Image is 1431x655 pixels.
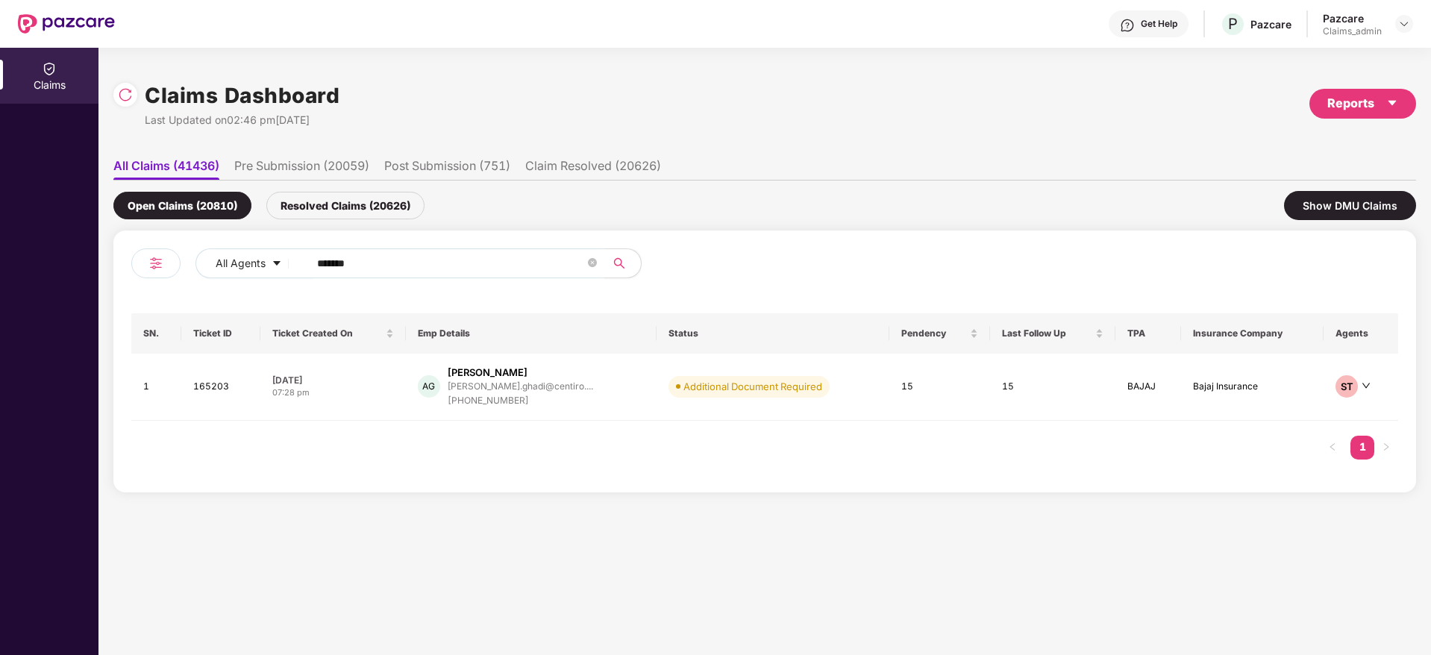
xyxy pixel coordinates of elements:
[18,14,115,34] img: New Pazcare Logo
[588,258,597,267] span: close-circle
[272,327,383,339] span: Ticket Created On
[683,379,822,394] div: Additional Document Required
[1350,436,1374,460] li: 1
[1398,18,1410,30] img: svg+xml;base64,PHN2ZyBpZD0iRHJvcGRvd24tMzJ4MzIiIHhtbG5zPSJodHRwOi8vd3d3LnczLm9yZy8yMDAwL3N2ZyIgd2...
[216,255,266,272] span: All Agents
[1115,313,1181,354] th: TPA
[1250,17,1291,31] div: Pazcare
[272,374,394,386] div: [DATE]
[1321,436,1344,460] li: Previous Page
[1386,97,1398,109] span: caret-down
[118,87,133,102] img: svg+xml;base64,PHN2ZyBpZD0iUmVsb2FkLTMyeDMyIiB4bWxucz0iaHR0cDovL3d3dy53My5vcmcvMjAwMC9zdmciIHdpZH...
[901,327,967,339] span: Pendency
[1120,18,1135,33] img: svg+xml;base64,PHN2ZyBpZD0iSGVscC0zMngzMiIgeG1sbnM9Imh0dHA6Ly93d3cudzMub3JnLzIwMDAvc3ZnIiB3aWR0aD...
[1323,11,1382,25] div: Pazcare
[266,192,425,219] div: Resolved Claims (20626)
[990,313,1115,354] th: Last Follow Up
[406,313,657,354] th: Emp Details
[131,313,181,354] th: SN.
[1350,436,1374,458] a: 1
[604,248,642,278] button: search
[889,313,990,354] th: Pendency
[418,375,440,398] div: AG
[113,192,251,219] div: Open Claims (20810)
[1181,313,1324,354] th: Insurance Company
[1141,18,1177,30] div: Get Help
[1115,354,1181,421] td: BAJAJ
[1284,191,1416,220] div: Show DMU Claims
[181,313,260,354] th: Ticket ID
[1324,313,1398,354] th: Agents
[657,313,889,354] th: Status
[1374,436,1398,460] li: Next Page
[525,158,661,180] li: Claim Resolved (20626)
[42,61,57,76] img: svg+xml;base64,PHN2ZyBpZD0iQ2xhaW0iIHhtbG5zPSJodHRwOi8vd3d3LnczLm9yZy8yMDAwL3N2ZyIgd2lkdGg9IjIwIi...
[1181,354,1324,421] td: Bajaj Insurance
[147,254,165,272] img: svg+xml;base64,PHN2ZyB4bWxucz0iaHR0cDovL3d3dy53My5vcmcvMjAwMC9zdmciIHdpZHRoPSIyNCIgaGVpZ2h0PSIyNC...
[1336,375,1358,398] div: ST
[1382,442,1391,451] span: right
[272,386,394,399] div: 07:28 pm
[1323,25,1382,37] div: Claims_admin
[384,158,510,180] li: Post Submission (751)
[272,258,282,270] span: caret-down
[131,354,181,421] td: 1
[1362,381,1371,390] span: down
[448,381,593,391] div: [PERSON_NAME].ghadi@centiro....
[889,354,990,421] td: 15
[1228,15,1238,33] span: P
[1328,442,1337,451] span: left
[588,257,597,271] span: close-circle
[260,313,406,354] th: Ticket Created On
[604,257,633,269] span: search
[145,112,339,128] div: Last Updated on 02:46 pm[DATE]
[990,354,1115,421] td: 15
[448,366,527,380] div: [PERSON_NAME]
[113,158,219,180] li: All Claims (41436)
[234,158,369,180] li: Pre Submission (20059)
[181,354,260,421] td: 165203
[448,394,593,408] div: [PHONE_NUMBER]
[1327,94,1398,113] div: Reports
[1374,436,1398,460] button: right
[1002,327,1092,339] span: Last Follow Up
[1321,436,1344,460] button: left
[195,248,314,278] button: All Agentscaret-down
[145,79,339,112] h1: Claims Dashboard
